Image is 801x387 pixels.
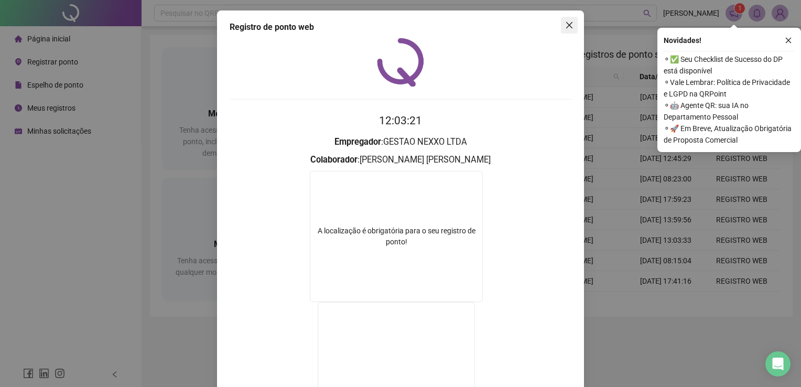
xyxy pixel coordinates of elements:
[664,35,701,46] span: Novidades !
[230,153,571,167] h3: : [PERSON_NAME] [PERSON_NAME]
[310,155,358,165] strong: Colaborador
[765,351,791,377] div: Open Intercom Messenger
[230,135,571,149] h3: : GESTAO NEXXO LTDA
[785,37,792,44] span: close
[664,53,795,77] span: ⚬ ✅ Seu Checklist de Sucesso do DP está disponível
[310,225,482,248] div: A localização é obrigatória para o seu registro de ponto!
[230,21,571,34] div: Registro de ponto web
[565,21,573,29] span: close
[664,100,795,123] span: ⚬ 🤖 Agente QR: sua IA no Departamento Pessoal
[664,77,795,100] span: ⚬ Vale Lembrar: Política de Privacidade e LGPD na QRPoint
[379,114,422,127] time: 12:03:21
[664,123,795,146] span: ⚬ 🚀 Em Breve, Atualização Obrigatória de Proposta Comercial
[561,17,578,34] button: Close
[377,38,424,87] img: QRPoint
[334,137,381,147] strong: Empregador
